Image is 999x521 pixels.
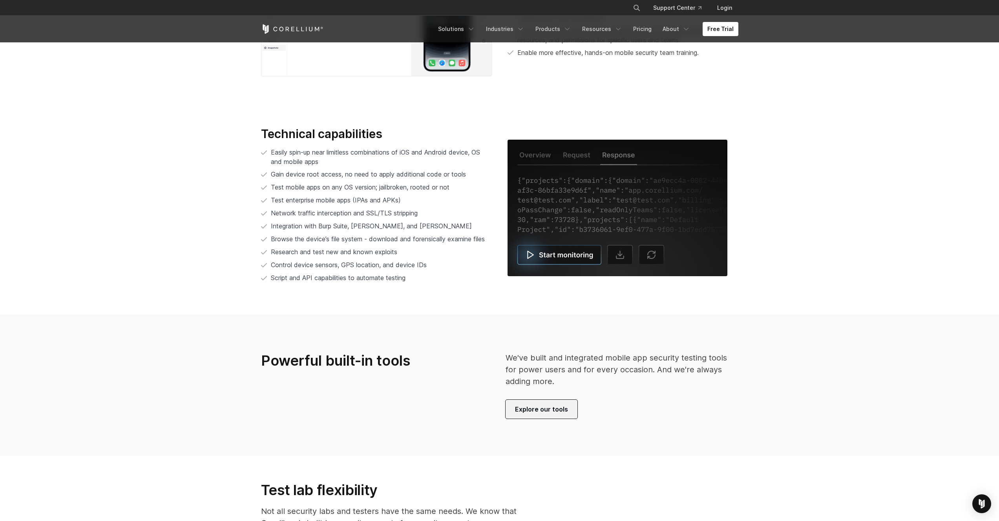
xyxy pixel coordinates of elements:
[271,196,401,204] span: Test enterprise mobile apps (IPAs and APKs)
[506,400,577,419] a: Explore our tools
[271,148,480,166] span: Easily spin-up near limitless combinations of iOS and Android device, OS and mobile apps
[577,22,627,36] a: Resources
[261,24,323,34] a: Corellium Home
[531,22,576,36] a: Products
[481,22,529,36] a: Industries
[628,22,656,36] a: Pricing
[271,183,449,191] span: Test mobile apps on any OS version; jailbroken, rooted or not
[271,209,418,217] span: Network traffic interception and SSL/TLS stripping
[271,222,472,230] span: Integration with Burp Suite, [PERSON_NAME], and [PERSON_NAME]
[711,1,738,15] a: Login
[261,352,462,370] h3: Powerful built-in tools
[271,234,485,244] span: Browse the device’s file system - download and forensically examine files
[647,1,708,15] a: Support Center
[703,22,738,36] a: Free Trial
[515,404,568,414] span: Explore our tools
[261,481,529,499] h3: Test lab flexibility
[972,494,991,513] div: Open Intercom Messenger
[630,1,644,15] button: Search
[271,274,405,282] span: Script and API capabilities to automate testing
[433,22,738,36] div: Navigation Menu
[508,140,727,276] img: Capabilities_PowerfulTools
[271,248,397,256] span: Research and test new and known exploits
[271,170,466,178] span: Gain device root access, no need to apply additional code or tools
[261,127,492,142] h3: Technical capabilities
[506,353,727,386] span: We've built and integrated mobile app security testing tools for power users and for every occasi...
[433,22,480,36] a: Solutions
[271,261,427,269] span: Control device sensors, GPS location, and device IDs
[623,1,738,15] div: Navigation Menu
[658,22,695,36] a: About
[517,48,699,57] p: Enable more effective, hands-on mobile security team training.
